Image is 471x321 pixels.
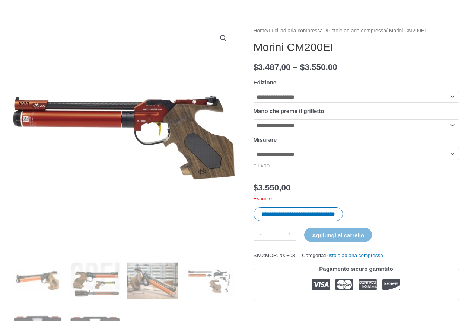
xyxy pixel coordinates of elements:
font: Chiaro [254,164,270,168]
font: $ [254,62,258,72]
font: / Morini CM200EI [386,28,426,33]
font: – [293,62,298,72]
font: $ [300,62,305,72]
a: Cancella opzioni [254,164,270,168]
a: Visualizza la galleria di immagini a schermo intero [217,32,230,45]
font: Aggiungi al carrello [312,232,364,238]
img: Morini CM200EI - Immagine 3 [127,255,178,306]
font: Mano che preme il grilletto [254,108,324,114]
a: Pistole ad aria compressa [325,253,383,258]
font: Morini CM200EI [254,41,334,53]
img: Morini CM200EI - Immagine 2 [69,255,121,306]
img: Morini CM200EI - Immagine 4 [184,255,236,306]
a: Home [254,28,267,33]
font: MOR.200803 [265,253,295,258]
font: Esaurito [254,196,272,201]
button: Aggiungi al carrello [304,228,372,242]
font: ad aria compressa / [280,28,327,33]
font: + [287,230,291,238]
font: Misurare [254,137,277,143]
font: SKU: [254,253,265,258]
font: 3.550,00 [258,183,291,192]
iframe: Recensioni dei clienti fornite da Trustpilot [254,306,459,315]
font: Edizione [254,79,277,86]
font: - [260,230,262,238]
font: / [267,28,268,33]
a: Fucili [268,28,280,33]
font: Pagamento sicuro garantito [319,266,393,272]
font: 3.487,00 [258,62,291,72]
nav: Briciole di pane [254,26,459,36]
a: - [254,228,268,241]
a: + [282,228,296,241]
a: Pistole ad aria compressa [327,28,386,33]
font: Categoria: [302,253,325,258]
font: $ [254,183,258,192]
font: 3.550,00 [305,62,337,72]
input: Quantità del prodotto [268,228,282,241]
img: CM200EI [12,255,64,306]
